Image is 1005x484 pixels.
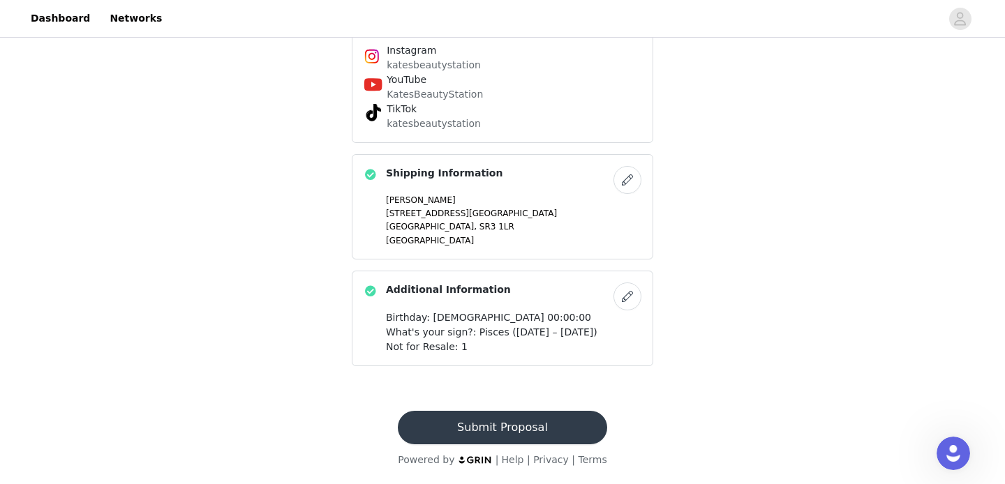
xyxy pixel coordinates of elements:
p: [GEOGRAPHIC_DATA] [386,234,641,247]
h4: Shipping Information [386,166,502,181]
div: Shipping Information [352,154,653,259]
span: | [527,454,530,465]
p: katesbeautystation [387,58,618,73]
h4: Instagram [387,43,618,58]
span: SR3 1LR [479,222,514,232]
span: | [496,454,499,465]
a: Networks [101,3,170,34]
div: Additional Information [352,271,653,366]
span: Powered by [398,454,454,465]
span: [GEOGRAPHIC_DATA], [386,222,477,232]
a: Dashboard [22,3,98,34]
span: What's your sign?: Pisces ([DATE] – [DATE]) [386,326,597,338]
p: katesbeautystation [387,116,618,131]
h4: Additional Information [386,282,511,297]
a: Privacy [533,454,569,465]
h4: YouTube [387,73,618,87]
span: Not for Resale: 1 [386,341,468,352]
span: Birthday: [DEMOGRAPHIC_DATA] 00:00:00 [386,312,591,323]
a: Help [502,454,524,465]
iframe: Intercom live chat [937,437,970,470]
p: [STREET_ADDRESS][GEOGRAPHIC_DATA] [386,207,641,220]
span: | [572,454,575,465]
p: KatesBeautyStation [387,87,618,102]
button: Submit Proposal [398,411,606,444]
h4: TikTok [387,102,618,116]
img: logo [458,455,493,464]
a: Terms [578,454,606,465]
img: Instagram Icon [364,48,380,65]
div: avatar [953,8,967,30]
p: [PERSON_NAME] [386,194,641,206]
